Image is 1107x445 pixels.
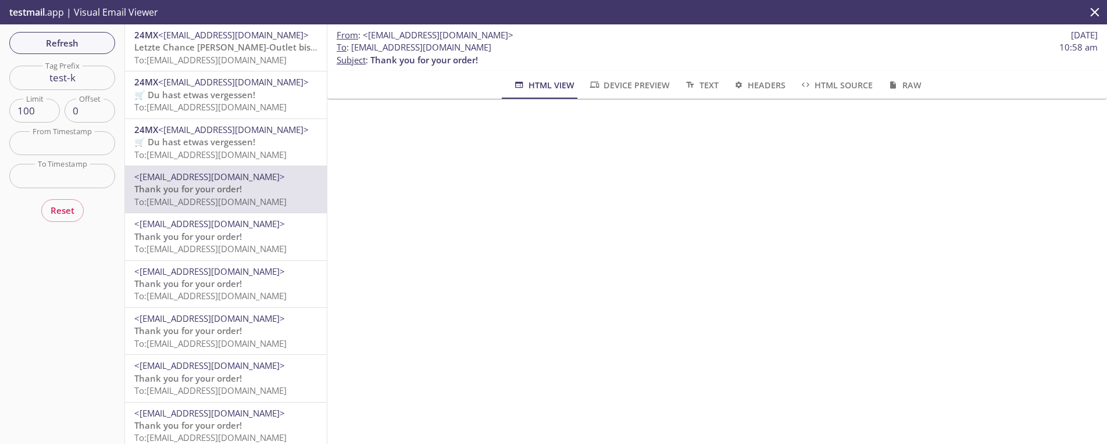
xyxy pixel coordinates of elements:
span: Reset [51,203,74,218]
span: To: [EMAIL_ADDRESS][DOMAIN_NAME] [134,149,287,160]
span: To: [EMAIL_ADDRESS][DOMAIN_NAME] [134,243,287,254]
span: Thank you for your order! [134,372,242,384]
span: : [337,29,513,41]
span: 24MX [134,29,158,41]
div: <[EMAIL_ADDRESS][DOMAIN_NAME]>Thank you for your order!To:[EMAIL_ADDRESS][DOMAIN_NAME] [125,261,327,307]
span: <[EMAIL_ADDRESS][DOMAIN_NAME]> [158,124,309,135]
span: Thank you for your order! [370,54,478,66]
p: : [337,41,1098,66]
span: To: [EMAIL_ADDRESS][DOMAIN_NAME] [134,196,287,207]
span: <[EMAIL_ADDRESS][DOMAIN_NAME]> [134,313,285,324]
div: 24MX<[EMAIL_ADDRESS][DOMAIN_NAME]>🛒 Du hast etwas vergessen!To:[EMAIL_ADDRESS][DOMAIN_NAME] [125,71,327,118]
span: To: [EMAIL_ADDRESS][DOMAIN_NAME] [134,290,287,302]
span: : [EMAIL_ADDRESS][DOMAIN_NAME] [337,41,491,53]
span: Refresh [19,35,106,51]
span: <[EMAIL_ADDRESS][DOMAIN_NAME]> [158,29,309,41]
span: Text [684,78,718,92]
div: <[EMAIL_ADDRESS][DOMAIN_NAME]>Thank you for your order!To:[EMAIL_ADDRESS][DOMAIN_NAME] [125,355,327,401]
span: To: [EMAIL_ADDRESS][DOMAIN_NAME] [134,54,287,66]
span: Raw [887,78,921,92]
span: 24MX [134,76,158,88]
span: To: [EMAIL_ADDRESS][DOMAIN_NAME] [134,101,287,113]
div: 24MX<[EMAIL_ADDRESS][DOMAIN_NAME]>🛒 Du hast etwas vergessen!To:[EMAIL_ADDRESS][DOMAIN_NAME] [125,119,327,166]
span: Headers [733,78,785,92]
div: <[EMAIL_ADDRESS][DOMAIN_NAME]>Thank you for your order!To:[EMAIL_ADDRESS][DOMAIN_NAME] [125,166,327,213]
span: Thank you for your order! [134,278,242,289]
span: From [337,29,358,41]
span: 24MX [134,124,158,135]
span: To: [EMAIL_ADDRESS][DOMAIN_NAME] [134,338,287,349]
span: <[EMAIL_ADDRESS][DOMAIN_NAME]> [134,265,285,277]
span: Subject [337,54,366,66]
span: testmail [9,6,45,19]
button: Reset [41,199,84,221]
span: <[EMAIL_ADDRESS][DOMAIN_NAME]> [363,29,513,41]
span: Thank you for your order! [134,231,242,242]
span: 🛒 Du hast etwas vergessen! [134,89,255,101]
span: <[EMAIL_ADDRESS][DOMAIN_NAME]> [158,76,309,88]
button: Refresh [9,32,115,54]
div: 24MX<[EMAIL_ADDRESS][DOMAIN_NAME]>Letzte Chance [PERSON_NAME]-Outlet bis zu 70 % RabattTo:[EMAIL_... [125,24,327,71]
span: Letzte Chance [PERSON_NAME]-Outlet bis zu 70 % Rabatt [134,41,376,53]
span: HTML Source [799,78,873,92]
span: To: [EMAIL_ADDRESS][DOMAIN_NAME] [134,432,287,443]
span: To: [EMAIL_ADDRESS][DOMAIN_NAME] [134,385,287,396]
span: HTML View [513,78,574,92]
span: [DATE] [1071,29,1098,41]
span: Thank you for your order! [134,183,242,195]
span: To [337,41,347,53]
span: <[EMAIL_ADDRESS][DOMAIN_NAME]> [134,360,285,371]
div: <[EMAIL_ADDRESS][DOMAIN_NAME]>Thank you for your order!To:[EMAIL_ADDRESS][DOMAIN_NAME] [125,213,327,260]
span: 🛒 Du hast etwas vergessen! [134,136,255,148]
span: Thank you for your order! [134,325,242,336]
span: Device Preview [588,78,670,92]
span: <[EMAIL_ADDRESS][DOMAIN_NAME]> [134,218,285,229]
span: <[EMAIL_ADDRESS][DOMAIN_NAME]> [134,171,285,182]
div: <[EMAIL_ADDRESS][DOMAIN_NAME]>Thank you for your order!To:[EMAIL_ADDRESS][DOMAIN_NAME] [125,308,327,354]
span: Thank you for your order! [134,419,242,431]
span: 10:58 am [1059,41,1098,53]
span: <[EMAIL_ADDRESS][DOMAIN_NAME]> [134,407,285,419]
